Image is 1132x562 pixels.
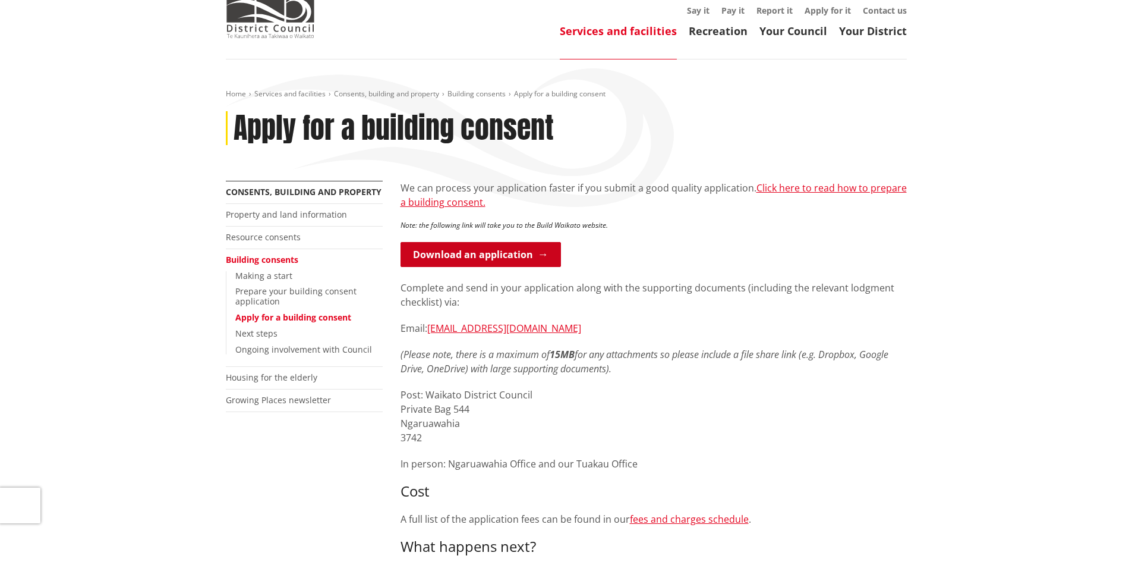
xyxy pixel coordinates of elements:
[447,89,506,99] a: Building consents
[630,513,749,526] a: fees and charges schedule
[235,344,372,355] a: Ongoing involvement with Council
[334,89,439,99] a: Consents, building and property
[689,24,748,38] a: Recreation
[401,181,907,209] a: Click here to read how to prepare a building consent.
[401,242,561,267] a: Download an application
[756,5,793,16] a: Report it
[401,321,907,335] p: Email:
[863,5,907,16] a: Contact us
[401,457,907,471] p: In person: Ngaruawahia Office and our Tuakau Office
[427,322,581,335] a: [EMAIL_ADDRESS][DOMAIN_NAME]
[550,348,575,361] strong: 15MB
[401,281,907,309] p: Complete and send in your application along with the supporting documents (including the relevant...
[721,5,745,16] a: Pay it
[226,89,246,99] a: Home
[226,89,907,99] nav: breadcrumb
[226,186,381,197] a: Consents, building and property
[401,181,907,209] p: We can process your application faster if you submit a good quality application.
[226,231,301,243] a: Resource consents
[226,394,331,406] a: Growing Places newsletter
[254,89,326,99] a: Services and facilities
[839,24,907,38] a: Your District
[401,538,907,555] h3: What happens next?
[759,24,827,38] a: Your Council
[1077,512,1120,555] iframe: Messenger Launcher
[401,348,888,375] em: (Please note, there is a maximum of for any attachments so please include a file share link (e.g....
[560,24,677,38] a: Services and facilities
[235,328,278,339] a: Next steps
[401,512,907,526] p: A full list of the application fees can be found in our .
[226,372,317,383] a: Housing for the elderly
[226,209,347,220] a: Property and land information
[401,220,608,230] em: Note: the following link will take you to the Build Waikato website.
[234,111,554,146] h1: Apply for a building consent
[235,312,351,323] a: Apply for a building consent
[514,89,606,99] span: Apply for a building consent
[805,5,851,16] a: Apply for it
[401,483,907,500] h3: Cost
[687,5,710,16] a: Say it
[401,388,907,445] p: Post: Waikato District Council Private Bag 544 Ngaruawahia 3742
[235,285,357,307] a: Prepare your building consent application
[226,254,298,265] a: Building consents
[235,270,292,281] a: Making a start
